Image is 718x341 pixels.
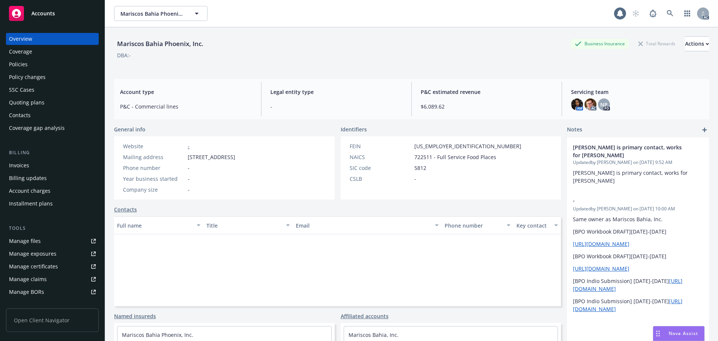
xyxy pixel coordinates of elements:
[9,84,34,96] div: SSC Cases
[206,222,282,229] div: Title
[341,312,389,320] a: Affiliated accounts
[6,33,99,45] a: Overview
[663,6,678,21] a: Search
[117,51,131,59] div: DBA: -
[6,3,99,24] a: Accounts
[9,159,29,171] div: Invoices
[516,222,550,229] div: Key contact
[573,169,689,184] span: [PERSON_NAME] is primary contact, works for [PERSON_NAME]
[114,125,145,133] span: General info
[120,103,252,110] span: P&C - Commercial lines
[645,6,660,21] a: Report a Bug
[6,122,99,134] a: Coverage gap analysis
[350,142,411,150] div: FEIN
[573,240,629,247] a: [URL][DOMAIN_NAME]
[685,36,709,51] button: Actions
[653,326,663,341] div: Drag to move
[573,197,684,204] span: -
[6,46,99,58] a: Coverage
[600,101,608,109] span: NP
[6,225,99,232] div: Tools
[123,175,185,183] div: Year business started
[120,88,252,96] span: Account type
[635,39,679,48] div: Total Rewards
[571,39,629,48] div: Business Insurance
[445,222,502,229] div: Phone number
[123,186,185,194] div: Company size
[573,205,703,212] span: Updated by [PERSON_NAME] on [DATE] 10:00 AM
[700,125,709,134] a: add
[188,143,190,150] a: -
[6,185,99,197] a: Account charges
[573,159,703,166] span: Updated by [PERSON_NAME] on [DATE] 9:52 AM
[6,198,99,210] a: Installment plans
[6,58,99,70] a: Policies
[9,122,65,134] div: Coverage gap analysis
[567,125,582,134] span: Notes
[350,153,411,161] div: NAICS
[6,273,99,285] a: Manage claims
[270,103,402,110] span: -
[9,71,46,83] div: Policy changes
[350,164,411,172] div: SIC code
[669,330,698,337] span: Nova Assist
[573,277,703,293] p: [BPO Indio Submission] [DATE]-[DATE]
[114,39,206,49] div: Mariscos Bahia Phoenix, Inc.
[421,103,553,110] span: $6,089.62
[6,235,99,247] a: Manage files
[414,142,521,150] span: [US_EMPLOYER_IDENTIFICATION_NUMBER]
[573,215,703,223] p: Same owner as Mariscos Bahia, Inc.
[571,98,583,110] img: photo
[513,216,561,234] button: Key contact
[573,228,703,235] p: [BPO Workbook DRAFT][DATE]-[DATE]
[573,297,703,313] p: [BPO Indio Submission] [DATE]-[DATE]
[567,191,709,319] div: -Updatedby [PERSON_NAME] on [DATE] 10:00 AMSame owner as Mariscos Bahia, Inc.[BPO Workbook DRAFT]...
[680,6,695,21] a: Switch app
[114,205,137,213] a: Contacts
[9,33,32,45] div: Overview
[9,198,53,210] div: Installment plans
[6,172,99,184] a: Billing updates
[188,164,190,172] span: -
[123,164,185,172] div: Phone number
[114,216,203,234] button: Full name
[421,88,553,96] span: P&C estimated revenue
[9,248,56,260] div: Manage exposures
[31,10,55,16] span: Accounts
[9,261,58,273] div: Manage certificates
[120,10,185,18] span: Mariscos Bahia Phoenix, Inc.
[414,175,416,183] span: -
[123,142,185,150] div: Website
[9,299,66,311] div: Summary of insurance
[6,286,99,298] a: Manage BORs
[9,286,44,298] div: Manage BORs
[653,326,705,341] button: Nova Assist
[6,109,99,121] a: Contacts
[584,98,596,110] img: photo
[414,153,496,161] span: 722511 - Full Service Food Places
[9,235,41,247] div: Manage files
[573,143,684,159] span: [PERSON_NAME] is primary contact, works for [PERSON_NAME]
[685,37,709,51] div: Actions
[442,216,513,234] button: Phone number
[573,252,703,260] p: [BPO Workbook DRAFT][DATE]-[DATE]
[188,153,235,161] span: [STREET_ADDRESS]
[349,331,399,338] a: Mariscos Bahia, Inc.
[9,109,31,121] div: Contacts
[9,172,47,184] div: Billing updates
[6,248,99,260] a: Manage exposures
[6,71,99,83] a: Policy changes
[9,273,47,285] div: Manage claims
[567,137,709,191] div: [PERSON_NAME] is primary contact, works for [PERSON_NAME]Updatedby [PERSON_NAME] on [DATE] 9:52 A...
[571,88,703,96] span: Servicing team
[628,6,643,21] a: Start snowing
[9,185,50,197] div: Account charges
[573,265,629,272] a: [URL][DOMAIN_NAME]
[341,125,367,133] span: Identifiers
[9,46,32,58] div: Coverage
[350,175,411,183] div: CSLB
[270,88,402,96] span: Legal entity type
[6,261,99,273] a: Manage certificates
[188,186,190,194] span: -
